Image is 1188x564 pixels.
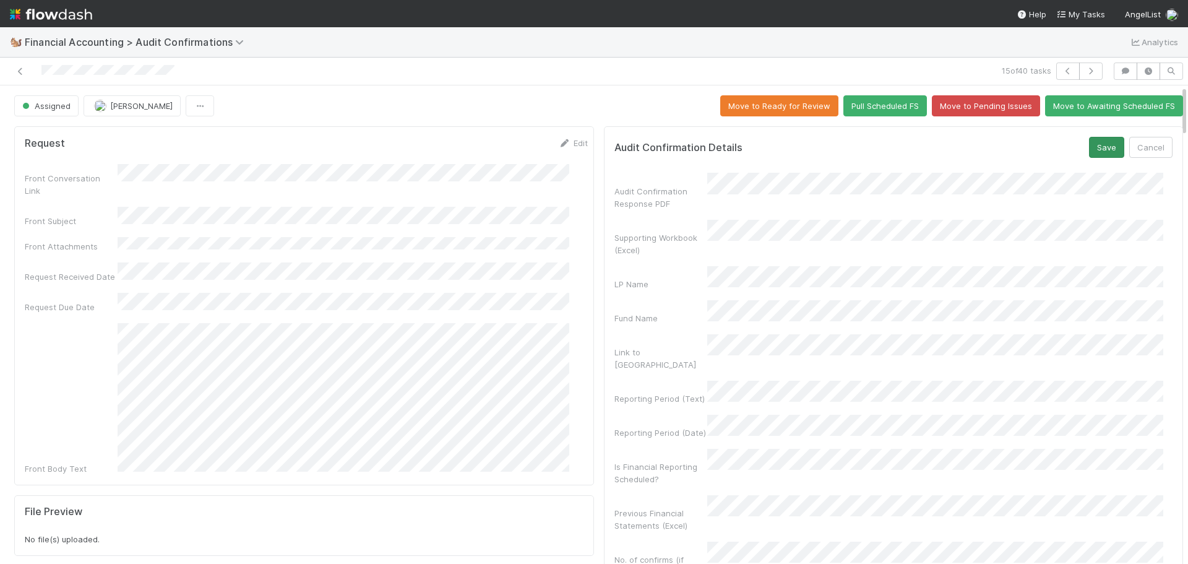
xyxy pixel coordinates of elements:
div: Audit Confirmation Response PDF [614,185,707,210]
div: Front Subject [25,215,118,227]
img: avatar_9ff82f50-05c7-4c71-8fc6-9a2e070af8b5.png [94,100,106,112]
button: Pull Scheduled FS [843,95,927,116]
span: Assigned [20,101,71,111]
a: My Tasks [1056,8,1105,20]
button: Move to Pending Issues [932,95,1040,116]
span: 15 of 40 tasks [1002,64,1051,77]
div: Front Body Text [25,462,118,475]
div: Front Conversation Link [25,172,118,197]
div: Request Received Date [25,271,118,283]
a: Edit [559,138,588,148]
h5: Request [25,137,65,150]
div: LP Name [614,278,707,290]
span: AngelList [1125,9,1161,19]
button: Cancel [1129,137,1173,158]
img: avatar_9ff82f50-05c7-4c71-8fc6-9a2e070af8b5.png [1166,9,1178,21]
img: logo-inverted-e16ddd16eac7371096b0.svg [10,4,92,25]
div: Request Due Date [25,301,118,313]
div: Link to [GEOGRAPHIC_DATA] [614,346,707,371]
div: Is Financial Reporting Scheduled? [614,461,707,485]
button: Move to Ready for Review [720,95,838,116]
h5: File Preview [25,506,82,518]
span: 🐿️ [10,37,22,47]
div: Help [1017,8,1046,20]
div: Previous Financial Statements (Excel) [614,507,707,532]
div: No file(s) uploaded. [25,506,583,545]
button: Move to Awaiting Scheduled FS [1045,95,1183,116]
span: [PERSON_NAME] [110,101,173,111]
button: Assigned [14,95,79,116]
div: Front Attachments [25,240,118,253]
div: Fund Name [614,312,707,324]
div: Reporting Period (Text) [614,393,707,405]
a: Analytics [1129,35,1178,50]
span: Financial Accounting > Audit Confirmations [25,36,250,48]
button: [PERSON_NAME] [84,95,181,116]
h5: Audit Confirmation Details [614,142,742,154]
div: Reporting Period (Date) [614,427,707,439]
button: Save [1089,137,1124,158]
span: My Tasks [1056,9,1105,19]
div: Supporting Workbook (Excel) [614,232,707,256]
